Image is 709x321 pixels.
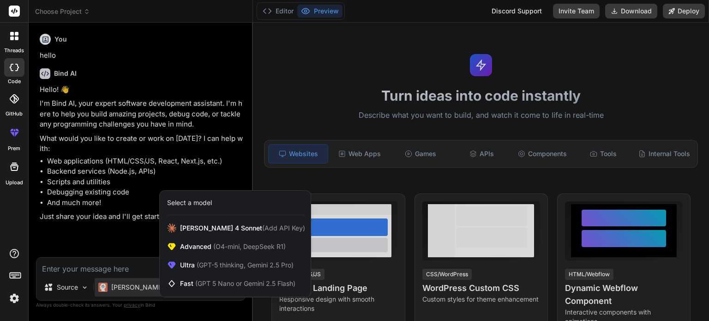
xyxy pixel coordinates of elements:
div: Select a model [167,198,212,207]
span: [PERSON_NAME] 4 Sonnet [180,224,305,233]
label: Upload [6,179,23,187]
span: (GPT 5 Nano or Gemini 2.5 Flash) [195,279,295,287]
span: Advanced [180,242,286,251]
span: Fast [180,279,295,288]
img: settings [6,291,22,306]
span: (Add API Key) [262,224,305,232]
label: threads [4,47,24,55]
span: (O4-mini, DeepSeek R1) [211,242,286,250]
span: Ultra [180,260,294,270]
label: prem [8,145,20,152]
label: GitHub [6,110,23,118]
span: (GPT-5 thinking, Gemini 2.5 Pro) [195,261,294,269]
label: code [8,78,21,85]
